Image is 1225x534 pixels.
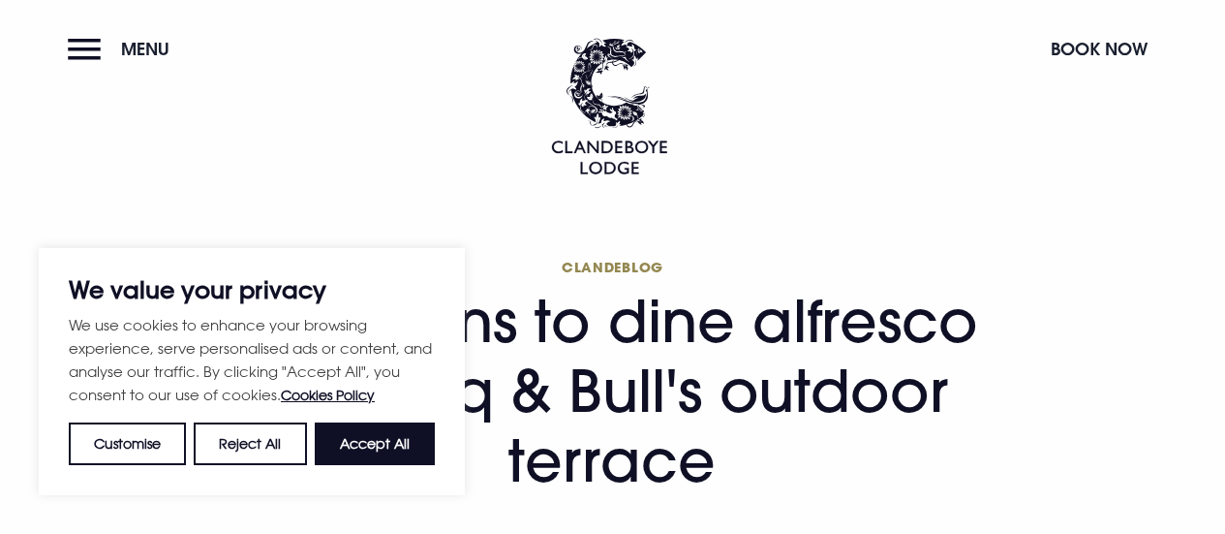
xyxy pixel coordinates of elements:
[194,423,306,465] button: Reject All
[224,258,1001,276] span: Clandeblog
[281,387,375,403] a: Cookies Policy
[551,38,667,174] img: Clandeboye Lodge
[224,258,1001,495] h1: 5 reasons to dine alfresco on Coq & Bull's outdoor terrace
[69,313,435,407] p: We use cookies to enhance your browsing experience, serve personalised ads or content, and analys...
[121,38,169,60] span: Menu
[315,423,435,465] button: Accept All
[1041,28,1157,70] button: Book Now
[69,423,186,465] button: Customise
[68,28,179,70] button: Menu
[69,278,435,301] p: We value your privacy
[39,248,465,495] div: We value your privacy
